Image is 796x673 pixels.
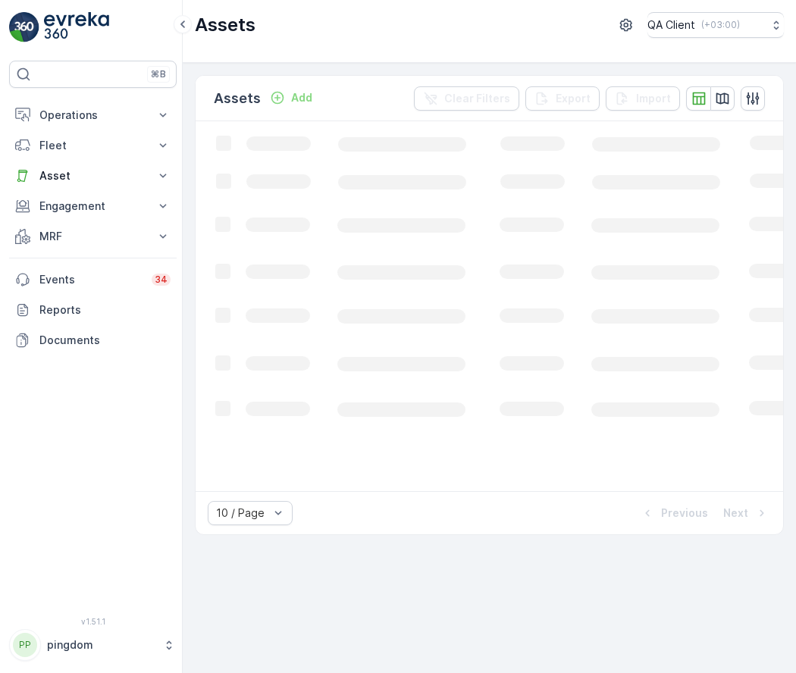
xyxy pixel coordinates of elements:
[39,229,146,244] p: MRF
[414,86,519,111] button: Clear Filters
[9,12,39,42] img: logo
[647,17,695,33] p: QA Client
[195,13,255,37] p: Assets
[264,89,318,107] button: Add
[9,265,177,295] a: Events34
[9,100,177,130] button: Operations
[39,108,146,123] p: Operations
[9,325,177,355] a: Documents
[214,88,261,109] p: Assets
[39,199,146,214] p: Engagement
[39,168,146,183] p: Asset
[44,12,109,42] img: logo_light-DOdMpM7g.png
[39,272,143,287] p: Events
[636,91,671,106] p: Import
[525,86,600,111] button: Export
[39,302,171,318] p: Reports
[155,274,168,286] p: 34
[661,506,708,521] p: Previous
[606,86,680,111] button: Import
[13,633,37,657] div: PP
[9,161,177,191] button: Asset
[291,90,312,105] p: Add
[556,91,591,106] p: Export
[722,504,771,522] button: Next
[39,138,146,153] p: Fleet
[638,504,710,522] button: Previous
[9,130,177,161] button: Fleet
[39,333,171,348] p: Documents
[151,68,166,80] p: ⌘B
[47,637,155,653] p: pingdom
[444,91,510,106] p: Clear Filters
[9,295,177,325] a: Reports
[9,221,177,252] button: MRF
[701,19,740,31] p: ( +03:00 )
[9,617,177,626] span: v 1.51.1
[647,12,784,38] button: QA Client(+03:00)
[723,506,748,521] p: Next
[9,629,177,661] button: PPpingdom
[9,191,177,221] button: Engagement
